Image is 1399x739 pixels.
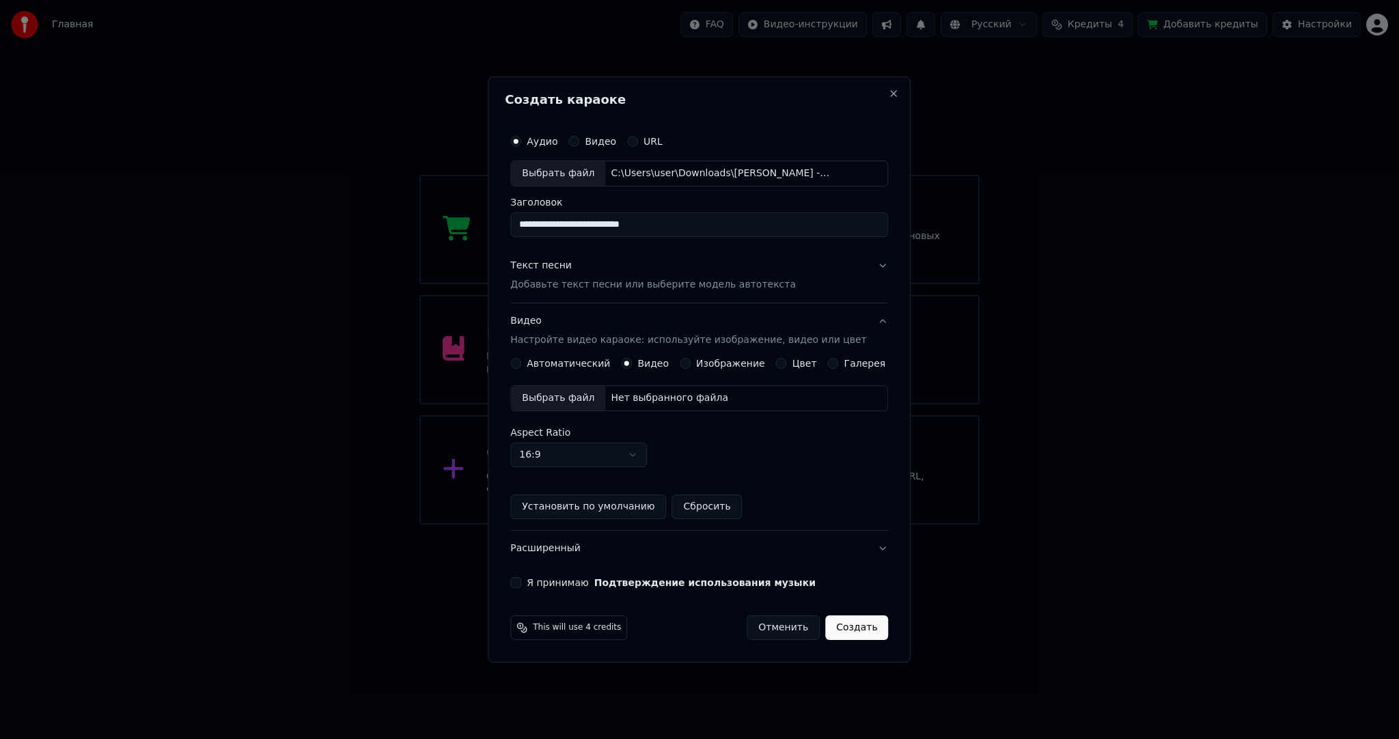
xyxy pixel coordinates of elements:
div: Выбрать файл [511,161,605,186]
button: Текст песниДобавьте текст песни или выберите модель автотекста [510,248,888,303]
div: C:\Users\user\Downloads\[PERSON_NAME] - Барби из трущоб.mp3 [605,167,837,180]
label: URL [643,137,663,146]
label: Aspect Ratio [510,428,888,437]
button: Расширенный [510,531,888,566]
div: Нет выбранного файла [605,391,734,405]
button: Установить по умолчанию [510,494,666,519]
label: Цвет [792,359,817,368]
p: Настройте видео караоке: используйте изображение, видео или цвет [510,333,866,347]
button: Создать [825,615,888,640]
button: Сбросить [672,494,743,519]
label: Заголовок [510,197,888,207]
span: This will use 4 credits [533,622,621,633]
div: Текст песни [510,259,572,273]
label: Изображение [696,359,765,368]
label: Автоматический [527,359,610,368]
label: Видео [585,137,616,146]
div: Выбрать файл [511,386,605,410]
p: Добавьте текст песни или выберите модель автотекста [510,278,796,292]
label: Аудио [527,137,557,146]
div: ВидеоНастройте видео караоке: используйте изображение, видео или цвет [510,358,888,530]
button: Отменить [747,615,820,640]
label: Галерея [844,359,886,368]
h2: Создать караоке [505,94,894,106]
label: Я принимаю [527,578,816,587]
label: Видео [637,359,669,368]
button: ВидеоНастройте видео караоке: используйте изображение, видео или цвет [510,303,888,358]
div: Видео [510,314,866,347]
button: Я принимаю [594,578,816,587]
